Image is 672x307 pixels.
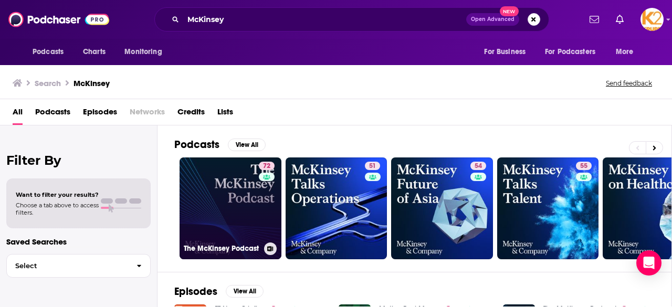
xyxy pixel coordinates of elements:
a: All [13,103,23,125]
a: Show notifications dropdown [585,10,603,28]
span: New [500,6,519,16]
span: Open Advanced [471,17,514,22]
h2: Podcasts [174,138,219,151]
a: Show notifications dropdown [612,10,628,28]
h3: Search [35,78,61,88]
span: Logged in as K2Krupp [640,8,664,31]
h2: Episodes [174,285,217,298]
button: View All [228,139,266,151]
button: open menu [538,42,611,62]
button: open menu [25,42,77,62]
button: open menu [608,42,647,62]
span: Charts [83,45,106,59]
a: 54 [470,162,486,170]
button: open menu [117,42,175,62]
button: Open AdvancedNew [466,13,519,26]
div: Open Intercom Messenger [636,250,661,276]
button: View All [226,285,264,298]
img: Podchaser - Follow, Share and Rate Podcasts [8,9,109,29]
input: Search podcasts, credits, & more... [183,11,466,28]
span: For Podcasters [545,45,595,59]
button: open menu [477,42,539,62]
a: PodcastsView All [174,138,266,151]
span: Choose a tab above to access filters. [16,202,99,216]
img: User Profile [640,8,664,31]
a: 72The McKinsey Podcast [180,157,281,259]
a: Episodes [83,103,117,125]
span: More [616,45,634,59]
span: Networks [130,103,165,125]
div: Search podcasts, credits, & more... [154,7,549,31]
a: 55 [576,162,592,170]
a: Podcasts [35,103,70,125]
h3: The McKinsey Podcast [184,244,260,253]
span: Podcasts [33,45,64,59]
span: For Business [484,45,526,59]
span: Want to filter your results? [16,191,99,198]
a: 72 [259,162,275,170]
span: 54 [475,161,482,172]
button: Show profile menu [640,8,664,31]
a: 51 [365,162,380,170]
span: 51 [369,161,376,172]
button: Send feedback [603,79,655,88]
a: 51 [286,157,387,259]
a: 54 [391,157,493,259]
span: Select [7,262,128,269]
a: 55 [497,157,599,259]
h3: McKinsey [73,78,110,88]
a: EpisodesView All [174,285,264,298]
span: Monitoring [124,45,162,59]
span: 72 [263,161,270,172]
p: Saved Searches [6,237,151,247]
a: Lists [217,103,233,125]
a: Charts [76,42,112,62]
button: Select [6,254,151,278]
h2: Filter By [6,153,151,168]
span: 55 [580,161,587,172]
a: Credits [177,103,205,125]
